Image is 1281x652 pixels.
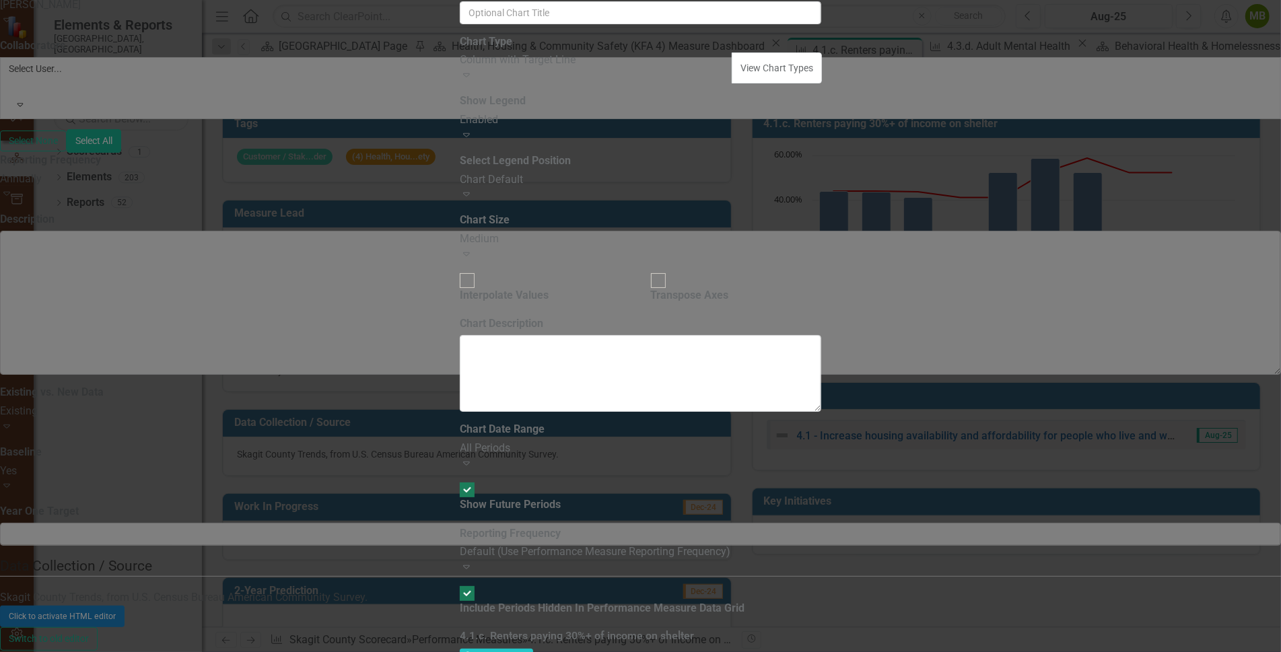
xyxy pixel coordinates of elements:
[460,1,821,24] input: Optional Chart Title
[460,630,821,642] h3: 4.1.c. Renters paying 30%+ of income on shelter
[460,213,510,228] label: Chart Size
[460,497,561,513] div: Show Future Periods
[460,112,821,128] div: Enabled
[460,94,526,109] label: Show Legend
[460,544,821,560] div: Default (Use Performance Measure Reporting Frequency)
[460,601,745,616] div: Include Periods Hidden In Performance Measure Data Grid
[460,288,549,303] div: Interpolate Values
[460,526,561,542] label: Reporting Frequency
[460,231,821,247] div: Medium
[460,52,733,68] div: Column with Target Line
[732,52,822,83] button: View Chart Types
[3,3,1275,20] p: 2024 annual data will be available in late 2025 for updated reporting.
[460,441,821,456] div: All Periods
[460,422,545,437] label: Chart Date Range
[460,34,512,50] label: Chart Type
[460,172,821,188] div: Chart Default
[460,153,571,169] label: Select Legend Position
[651,288,729,303] div: Transpose Axes
[460,316,543,332] label: Chart Description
